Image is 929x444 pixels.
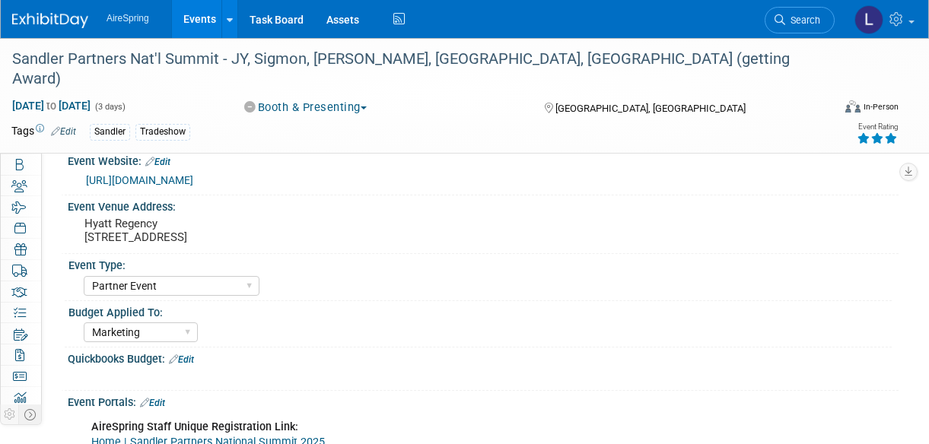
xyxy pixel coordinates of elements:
div: Event Type: [68,254,892,273]
a: Edit [140,398,165,408]
a: Edit [145,157,170,167]
span: AireSpring [107,13,149,24]
b: AireSpring Staff Unique Registration Link: [91,420,298,433]
div: Sandler Partners Nat'l Summit - JY, Sigmon, [PERSON_NAME], [GEOGRAPHIC_DATA], [GEOGRAPHIC_DATA] (... [7,46,822,92]
div: Tradeshow [135,124,190,140]
span: [DATE] [DATE] [11,99,91,113]
span: [GEOGRAPHIC_DATA], [GEOGRAPHIC_DATA] [555,103,746,114]
td: Toggle Event Tabs [19,404,42,424]
td: Tags [11,123,76,141]
img: ExhibitDay [12,13,88,28]
img: Format-Inperson.png [845,100,861,113]
div: Event Venue Address: [68,195,899,214]
span: to [44,100,59,112]
div: Event Rating [857,123,898,131]
td: Personalize Event Tab Strip [1,404,19,424]
a: Edit [169,354,194,365]
button: Booth & Presenting [239,100,373,116]
span: (3 days) [94,102,126,112]
div: In-Person [863,101,899,113]
a: Search [765,7,835,33]
div: Sandler [90,124,130,140]
a: Edit [51,126,76,137]
div: Budget Applied To: [68,301,892,320]
div: Event Website: [68,150,899,170]
img: Lisa Chow [854,5,883,34]
a: [URL][DOMAIN_NAME] [86,174,193,186]
div: Quickbooks Budget: [68,347,899,367]
span: Search [785,14,820,26]
div: Event Portals: [68,391,899,411]
div: Event Format [770,98,899,121]
pre: Hyatt Regency [STREET_ADDRESS] [84,217,397,244]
